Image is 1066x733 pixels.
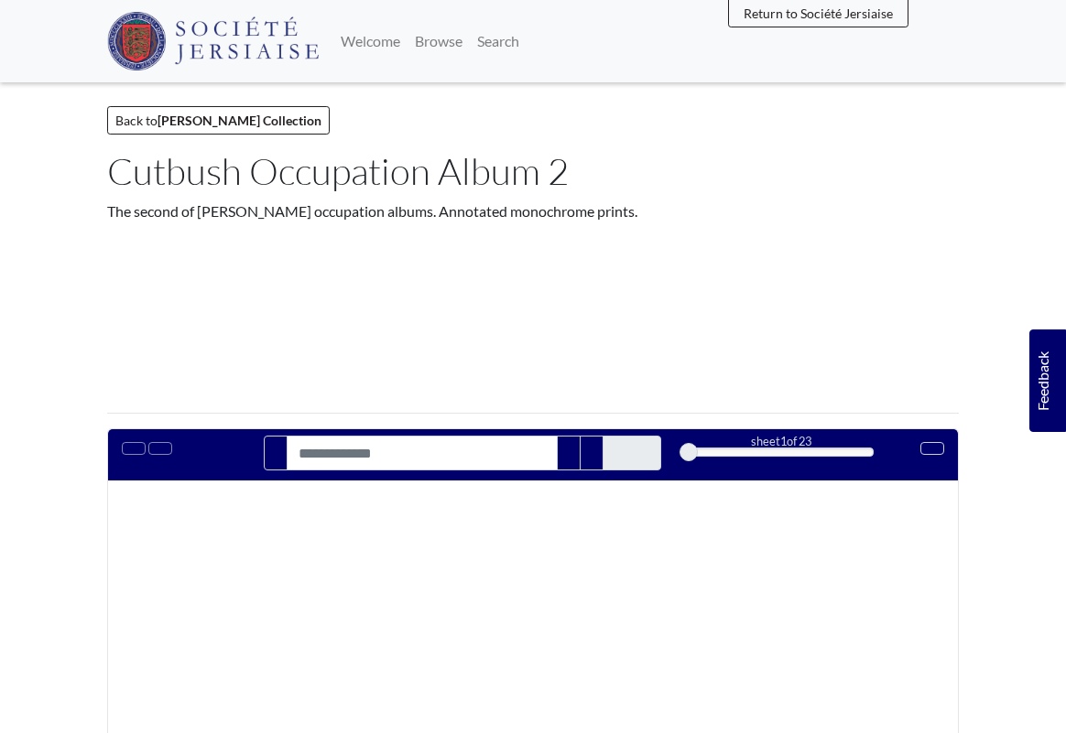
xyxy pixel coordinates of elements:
[122,442,146,455] button: Toggle text selection (Alt+T)
[148,442,172,455] button: Open transcription window
[333,23,408,59] a: Welcome
[920,442,944,455] button: Full screen mode
[287,436,558,470] input: Search for
[408,23,470,59] a: Browse
[580,436,604,470] button: Next Match
[107,12,319,70] img: Société Jersiaise
[744,5,893,21] span: Return to Société Jersiaise
[1029,329,1066,432] a: Would you like to provide feedback?
[107,7,319,75] a: Société Jersiaise logo
[689,433,874,450] div: sheet of 23
[557,436,581,470] button: Previous Match
[1031,352,1053,412] span: Feedback
[780,434,787,448] span: 1
[264,436,288,470] button: Search
[107,149,959,193] h1: Cutbush Occupation Album 2
[107,106,330,135] a: Back to[PERSON_NAME] Collection
[158,113,321,128] strong: [PERSON_NAME] Collection
[470,23,527,59] a: Search
[107,200,959,222] p: The second of [PERSON_NAME] occupation albums. Annotated monochrome prints.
